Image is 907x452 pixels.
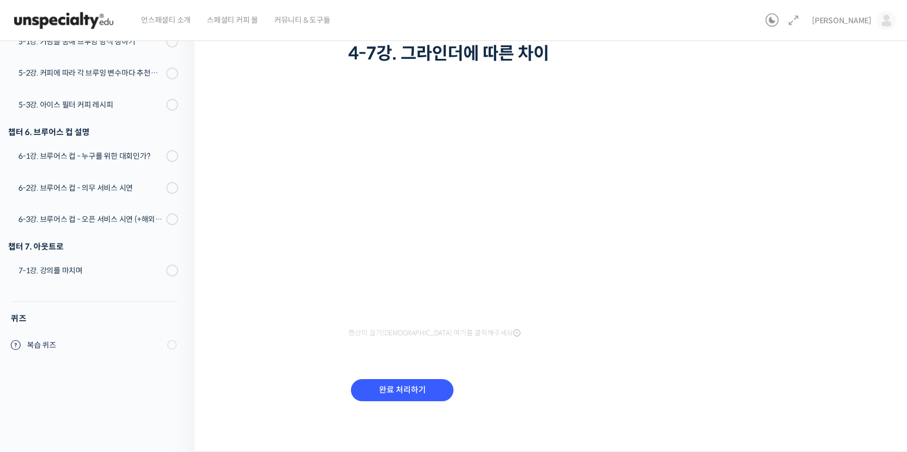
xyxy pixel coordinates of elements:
span: 설정 [167,359,180,367]
a: 설정 [139,342,207,369]
div: 7-1강. 강의를 마치며 [18,265,163,276]
div: 5-2강. 커피에 따라 각 브루잉 변수마다 추천하는 기준 값 [18,67,163,79]
a: 홈 [3,342,71,369]
span: 홈 [34,359,40,367]
h1: 4-7강. 그라인더에 따른 차이 [348,43,759,64]
div: 챕터 6. 브루어스 컵 설명 [8,125,178,139]
span: [PERSON_NAME] [812,16,871,25]
span: 복습 퀴즈 [27,340,56,351]
div: 6-2강. 브루어스 컵 - 의무 서비스 시연 [18,182,163,194]
h4: 퀴즈 [11,301,178,324]
div: 6-1강. 브루어스 컵 - 누구를 위한 대회인가? [18,150,163,162]
div: 5-1강. 커핑을 통해 브루잉 방식 정하기 [18,36,163,48]
span: 영상이 끊기[DEMOGRAPHIC_DATA] 여기를 클릭해주세요 [348,329,520,338]
input: 완료 처리하기 [351,379,453,401]
a: 대화 [71,342,139,369]
span: 대화 [99,359,112,368]
div: 챕터 7. 아웃트로 [8,239,178,254]
div: 5-3강. 아이스 필터 커피 레시피 [18,99,163,111]
div: 6-3강. 브루어스 컵 - 오픈 서비스 시연 (+해외에서 시연할 때 주의할 점) [18,213,163,225]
